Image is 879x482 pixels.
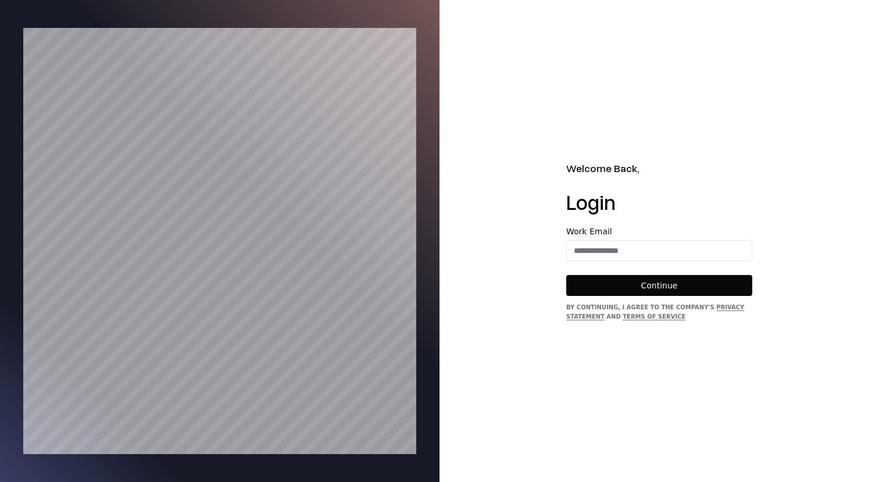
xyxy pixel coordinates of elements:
a: Terms of Service [623,313,685,320]
label: Work Email [566,227,752,235]
div: By continuing, I agree to the Company's and [566,303,752,322]
h2: Welcome Back, [566,160,752,176]
h1: Login [566,190,752,213]
button: Continue [566,275,752,296]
